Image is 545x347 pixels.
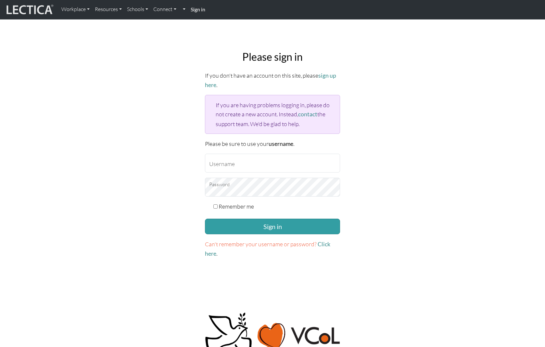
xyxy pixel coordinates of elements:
[219,202,254,211] label: Remember me
[92,3,124,16] a: Resources
[205,219,340,234] button: Sign in
[205,239,340,258] p: .
[205,240,317,248] span: Can't remember your username or password?
[205,51,340,63] h2: Please sign in
[205,71,340,90] p: If you don't have an account on this site, please .
[188,3,208,17] a: Sign in
[59,3,92,16] a: Workplace
[269,140,293,147] strong: username
[5,4,54,16] img: lecticalive
[298,111,317,118] a: contact
[205,154,340,173] input: Username
[124,3,151,16] a: Schools
[191,6,205,12] strong: Sign in
[205,95,340,134] div: If you are having problems logging in, please do not create a new account. Instead, the support t...
[205,139,340,148] p: Please be sure to use your .
[151,3,179,16] a: Connect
